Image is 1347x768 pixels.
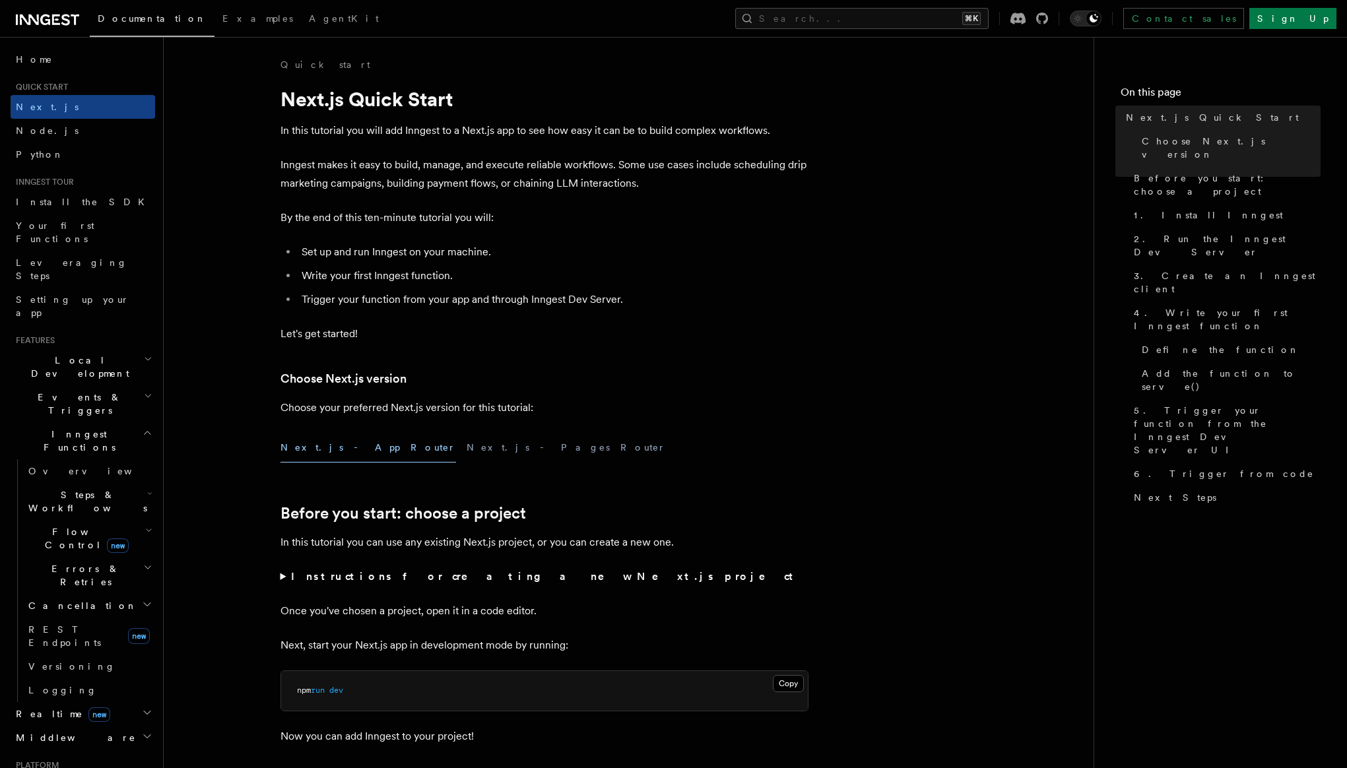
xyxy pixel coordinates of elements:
[962,12,981,25] kbd: ⌘K
[11,385,155,422] button: Events & Triggers
[291,570,799,583] strong: Instructions for creating a new Next.js project
[1134,467,1314,480] span: 6. Trigger from code
[1142,135,1321,161] span: Choose Next.js version
[297,686,311,695] span: npm
[735,8,989,29] button: Search...⌘K
[1136,362,1321,399] a: Add the function to serve()
[1134,208,1283,222] span: 1. Install Inngest
[1129,166,1321,203] a: Before you start: choose a project
[11,288,155,325] a: Setting up your app
[298,243,808,261] li: Set up and run Inngest on your machine.
[311,686,325,695] span: run
[1126,111,1299,124] span: Next.js Quick Start
[1129,203,1321,227] a: 1. Install Inngest
[11,354,144,380] span: Local Development
[128,628,150,644] span: new
[23,618,155,655] a: REST Endpointsnew
[1123,8,1244,29] a: Contact sales
[11,82,68,92] span: Quick start
[16,197,152,207] span: Install the SDK
[11,702,155,726] button: Realtimenew
[23,562,143,589] span: Errors & Retries
[280,727,808,746] p: Now you can add Inngest to your project!
[88,707,110,722] span: new
[16,257,127,281] span: Leveraging Steps
[1134,232,1321,259] span: 2. Run the Inngest Dev Server
[11,95,155,119] a: Next.js
[107,538,129,553] span: new
[11,177,74,187] span: Inngest tour
[23,520,155,557] button: Flow Controlnew
[16,125,79,136] span: Node.js
[11,391,144,417] span: Events & Triggers
[1129,264,1321,301] a: 3. Create an Inngest client
[1249,8,1336,29] a: Sign Up
[280,208,808,227] p: By the end of this ten-minute tutorial you will:
[1129,301,1321,338] a: 4. Write your first Inngest function
[329,686,343,695] span: dev
[280,369,407,388] a: Choose Next.js version
[1070,11,1101,26] button: Toggle dark mode
[1136,129,1321,166] a: Choose Next.js version
[23,525,145,552] span: Flow Control
[11,190,155,214] a: Install the SDK
[23,557,155,594] button: Errors & Retries
[280,567,808,586] summary: Instructions for creating a new Next.js project
[280,58,370,71] a: Quick start
[28,624,101,648] span: REST Endpoints
[11,731,136,744] span: Middleware
[280,121,808,140] p: In this tutorial you will add Inngest to a Next.js app to see how easy it can be to build complex...
[1121,84,1321,106] h4: On this page
[98,13,207,24] span: Documentation
[1121,106,1321,129] a: Next.js Quick Start
[23,459,155,483] a: Overview
[1142,343,1299,356] span: Define the function
[280,325,808,343] p: Let's get started!
[23,655,155,678] a: Versioning
[280,399,808,417] p: Choose your preferred Next.js version for this tutorial:
[90,4,214,37] a: Documentation
[280,156,808,193] p: Inngest makes it easy to build, manage, and execute reliable workflows. Some use cases include sc...
[222,13,293,24] span: Examples
[11,707,110,720] span: Realtime
[11,119,155,143] a: Node.js
[28,685,97,695] span: Logging
[16,294,129,318] span: Setting up your app
[28,466,164,476] span: Overview
[16,149,64,160] span: Python
[23,678,155,702] a: Logging
[1136,338,1321,362] a: Define the function
[301,4,387,36] a: AgentKit
[309,13,379,24] span: AgentKit
[11,143,155,166] a: Python
[214,4,301,36] a: Examples
[11,348,155,385] button: Local Development
[280,504,526,523] a: Before you start: choose a project
[23,488,147,515] span: Steps & Workflows
[280,433,456,463] button: Next.js - App Router
[11,214,155,251] a: Your first Functions
[11,251,155,288] a: Leveraging Steps
[28,661,115,672] span: Versioning
[11,726,155,750] button: Middleware
[280,87,808,111] h1: Next.js Quick Start
[16,53,53,66] span: Home
[1142,367,1321,393] span: Add the function to serve()
[1134,172,1321,198] span: Before you start: choose a project
[16,102,79,112] span: Next.js
[1134,491,1216,504] span: Next Steps
[280,602,808,620] p: Once you've chosen a project, open it in a code editor.
[16,220,94,244] span: Your first Functions
[280,533,808,552] p: In this tutorial you can use any existing Next.js project, or you can create a new one.
[1129,462,1321,486] a: 6. Trigger from code
[11,459,155,702] div: Inngest Functions
[1129,227,1321,264] a: 2. Run the Inngest Dev Server
[298,290,808,309] li: Trigger your function from your app and through Inngest Dev Server.
[1134,306,1321,333] span: 4. Write your first Inngest function
[11,428,143,454] span: Inngest Functions
[1134,404,1321,457] span: 5. Trigger your function from the Inngest Dev Server UI
[773,675,804,692] button: Copy
[298,267,808,285] li: Write your first Inngest function.
[11,422,155,459] button: Inngest Functions
[1134,269,1321,296] span: 3. Create an Inngest client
